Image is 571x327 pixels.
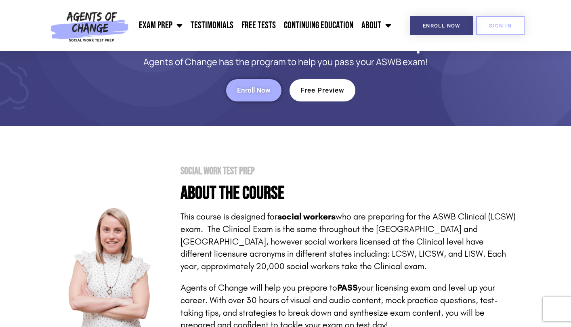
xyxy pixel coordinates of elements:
[181,211,516,273] p: This course is designed for who are preparing for the ASWB Clinical (LCSW) exam. The Clinical Exa...
[277,211,336,222] strong: social workers
[300,87,344,94] span: Free Preview
[476,16,525,35] a: SIGN IN
[337,283,358,293] strong: PASS
[135,15,187,36] a: Exam Prep
[237,15,280,36] a: Free Tests
[290,79,355,101] a: Free Preview
[410,16,473,35] a: Enroll Now
[226,79,281,101] a: Enroll Now
[187,15,237,36] a: Testimonials
[88,57,483,67] p: Agents of Change has the program to help you pass your ASWB exam!
[237,87,271,94] span: Enroll Now
[423,23,460,28] span: Enroll Now
[181,184,516,203] h4: About the Course
[489,23,512,28] span: SIGN IN
[132,15,395,36] nav: Menu
[181,166,516,176] h2: Social Work Test Prep
[357,15,395,36] a: About
[280,15,357,36] a: Continuing Education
